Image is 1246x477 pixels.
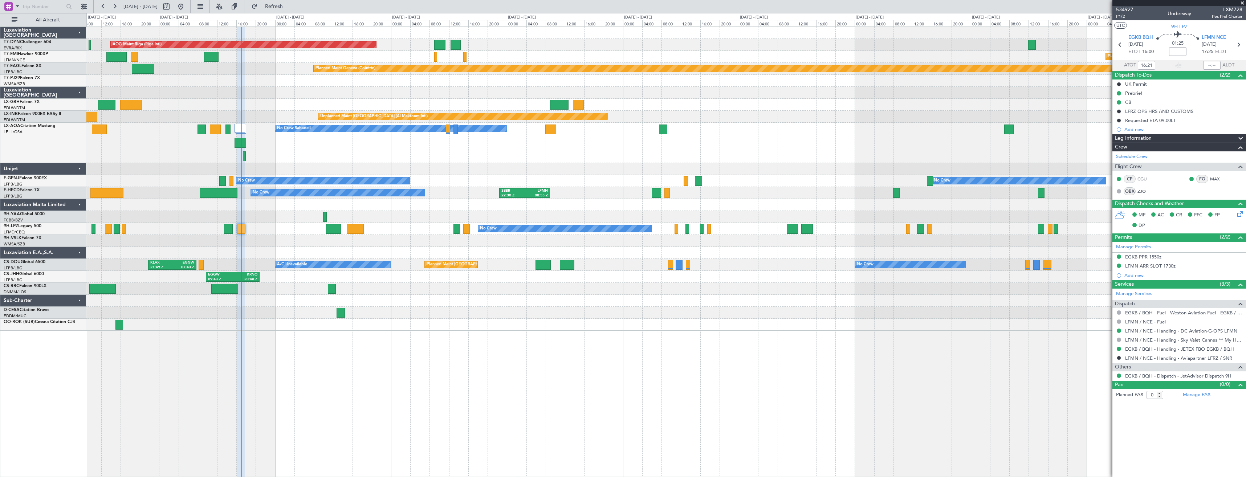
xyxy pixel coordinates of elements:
div: No Crew [480,223,497,234]
span: 534927 [1116,6,1133,13]
span: Pos Pref Charter [1212,13,1242,20]
a: LFMN / NCE - Handling - DC Aviation-G-OPS LFMN [1125,328,1237,334]
div: FO [1196,175,1208,183]
a: EVRA/RIX [4,45,22,51]
div: 08:00 [198,20,217,26]
a: T7-PJ29Falcon 7X [4,76,40,80]
span: 9H-YAA [4,212,20,216]
span: AC [1157,212,1164,219]
div: 00:00 [739,20,758,26]
div: 16:00 [700,20,720,26]
a: EGKB / BQH - Dispatch - JetAdvisor Dispatch 9H [1125,373,1231,379]
span: OO-ROK (SUB) [4,320,35,324]
div: 16:00 [1048,20,1067,26]
span: P1/2 [1116,13,1133,20]
a: CGU [1137,176,1154,182]
a: LFPB/LBG [4,277,23,283]
a: Manage Permits [1116,244,1151,251]
div: Planned Maint Chester [1108,51,1149,62]
div: UK Permit [1125,81,1147,87]
a: 9H-LPZLegacy 500 [4,224,41,228]
a: F-HECDFalcon 7X [4,188,40,192]
div: 08:00 [893,20,913,26]
div: EGGW [172,260,194,265]
div: LFRZ OPS HRS AND CUSTOMS [1125,108,1193,114]
a: CS-RRCFalcon 900LX [4,284,46,288]
a: LX-GBHFalcon 7X [4,100,40,104]
span: CS-RRC [4,284,19,288]
div: 04:00 [874,20,893,26]
a: LFPB/LBG [4,182,23,187]
div: 12:00 [333,20,352,26]
input: Trip Number [22,1,64,12]
div: 04:00 [526,20,546,26]
span: (2/2) [1220,71,1230,79]
span: LXM728 [1212,6,1242,13]
div: 00:00 [971,20,990,26]
a: LFMN / NCE - Fuel [1125,319,1166,325]
div: Prebrief [1125,90,1142,96]
button: UTC [1114,22,1127,29]
a: LFPB/LBG [4,265,23,271]
span: T7-EMI [4,52,18,56]
span: LX-AOA [4,124,20,128]
a: LFMN / NCE - Handling - Aviapartner LFRZ / SNR [1125,355,1232,361]
span: (3/3) [1220,280,1230,288]
div: No Crew [238,175,255,186]
span: Refresh [259,4,289,9]
div: No Crew [253,187,269,198]
div: 12:00 [797,20,816,26]
div: 22:30 Z [501,193,525,198]
span: D-CESA [4,308,20,312]
span: Permits [1115,233,1132,242]
div: No Crew [934,175,950,186]
a: CS-JHHGlobal 6000 [4,272,44,276]
div: 08:00 [82,20,101,26]
span: F-GPNJ [4,176,19,180]
div: 07:43 Z [172,265,194,270]
div: 00:00 [1087,20,1106,26]
div: Requested ETA 09.00LT [1125,117,1176,123]
a: 9H-YAAGlobal 5000 [4,212,45,216]
div: [DATE] - [DATE] [624,15,652,21]
span: EGKB BQH [1128,34,1153,41]
div: 09:43 Z [208,277,233,282]
a: DNMM/LOS [4,289,26,295]
span: LFMN NCE [1202,34,1226,41]
div: No Crew Sabadell [277,123,311,134]
div: SBBR [501,188,525,193]
div: [DATE] - [DATE] [1088,15,1116,21]
span: 01:25 [1172,40,1184,47]
div: 20:00 [488,20,507,26]
div: 20:48 Z [233,277,257,282]
span: Pax [1115,381,1123,389]
input: --:-- [1138,61,1155,70]
div: Add new [1124,272,1242,278]
a: FCBB/BZV [4,217,23,223]
button: Refresh [248,1,292,12]
div: 00:00 [623,20,642,26]
span: CS-DOU [4,260,21,264]
input: --:-- [1203,61,1221,70]
a: CS-DOUGlobal 6500 [4,260,45,264]
div: 00:00 [275,20,294,26]
div: 16:00 [236,20,256,26]
div: 08:00 [778,20,797,26]
div: 16:00 [816,20,835,26]
div: [DATE] - [DATE] [276,15,304,21]
span: ALDT [1222,62,1234,69]
span: Flight Crew [1115,163,1142,171]
span: [DATE] [1202,41,1217,48]
a: EGKB / BQH - Fuel - Weston Aviation Fuel - EGKB / BQH [1125,310,1242,316]
div: [DATE] - [DATE] [856,15,884,21]
span: T7-DYN [4,40,20,44]
span: DP [1139,222,1145,229]
a: ZJO [1137,188,1154,195]
div: 08:00 [546,20,565,26]
span: LX-INB [4,112,18,116]
span: Services [1115,280,1134,289]
div: 04:00 [1106,20,1125,26]
div: Underway [1168,10,1191,17]
div: Unplanned Maint [GEOGRAPHIC_DATA] (Al Maktoum Intl) [320,111,428,122]
a: F-GPNJFalcon 900EX [4,176,47,180]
